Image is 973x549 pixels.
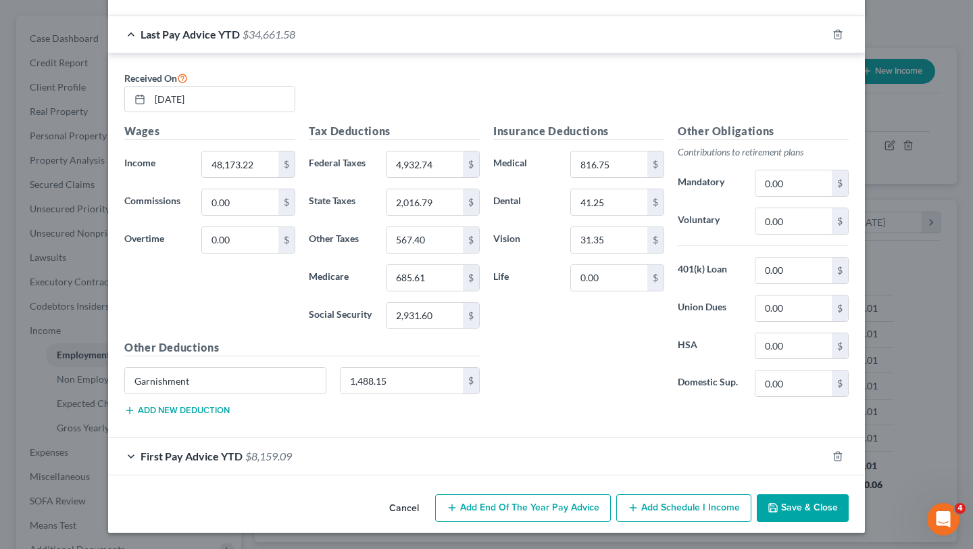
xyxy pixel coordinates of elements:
label: Medical [487,151,564,178]
div: $ [463,368,479,393]
h5: Wages [124,123,295,140]
div: $ [832,258,848,283]
label: 401(k) Loan [671,257,748,284]
div: $ [463,151,479,177]
label: State Taxes [302,189,379,216]
input: 0.00 [571,189,647,215]
h5: Other Obligations [678,123,849,140]
p: Contributions to retirement plans [678,145,849,159]
div: $ [832,371,848,396]
button: Add new deduction [124,405,230,416]
span: 4 [955,503,966,514]
input: Specify... [125,368,326,393]
label: Other Taxes [302,226,379,254]
label: Social Security [302,302,379,329]
div: $ [832,170,848,196]
label: Voluntary [671,208,748,235]
input: 0.00 [755,333,832,359]
div: $ [832,295,848,321]
label: HSA [671,333,748,360]
input: 0.00 [386,151,463,177]
input: 0.00 [571,265,647,291]
label: Medicare [302,264,379,291]
button: Cancel [378,496,430,523]
label: Mandatory [671,170,748,197]
div: $ [463,189,479,215]
label: Life [487,264,564,291]
input: 0.00 [571,151,647,177]
label: Overtime [118,226,195,254]
button: Add Schedule I Income [616,494,751,523]
button: Save & Close [757,494,849,523]
input: 0.00 [755,371,832,396]
span: $8,159.09 [245,450,292,462]
input: 0.00 [386,227,463,253]
div: $ [463,227,479,253]
input: 0.00 [755,258,832,283]
span: Income [124,157,155,168]
input: 0.00 [202,151,278,177]
label: Federal Taxes [302,151,379,178]
span: Last Pay Advice YTD [141,28,240,41]
div: $ [647,151,664,177]
div: $ [463,265,479,291]
input: 0.00 [202,227,278,253]
input: 0.00 [386,303,463,329]
div: $ [278,227,295,253]
label: Received On [124,70,188,86]
input: 0.00 [341,368,464,393]
div: $ [647,265,664,291]
input: 0.00 [755,208,832,234]
h5: Tax Deductions [309,123,480,140]
span: First Pay Advice YTD [141,450,243,462]
input: MM/DD/YYYY [150,87,295,112]
div: $ [278,189,295,215]
div: $ [647,189,664,215]
div: $ [278,151,295,177]
div: $ [832,208,848,234]
label: Dental [487,189,564,216]
input: 0.00 [202,189,278,215]
input: 0.00 [755,170,832,196]
button: Add End of the Year Pay Advice [435,494,611,523]
input: 0.00 [571,227,647,253]
input: 0.00 [755,295,832,321]
iframe: Intercom live chat [927,503,959,535]
label: Commissions [118,189,195,216]
input: 0.00 [386,265,463,291]
div: $ [463,303,479,329]
h5: Other Deductions [124,339,480,356]
span: $34,661.58 [243,28,295,41]
label: Vision [487,226,564,254]
div: $ [832,333,848,359]
h5: Insurance Deductions [493,123,664,140]
div: $ [647,227,664,253]
label: Domestic Sup. [671,370,748,397]
label: Union Dues [671,295,748,322]
input: 0.00 [386,189,463,215]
